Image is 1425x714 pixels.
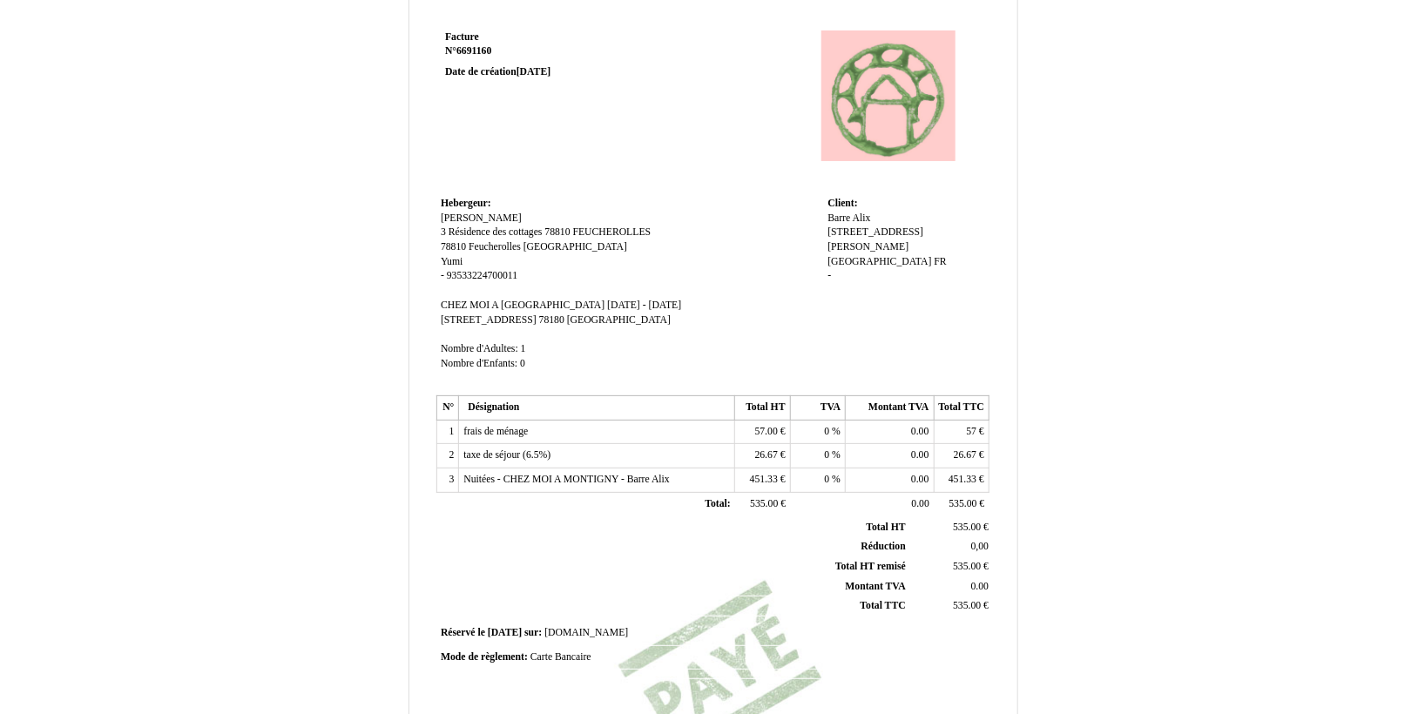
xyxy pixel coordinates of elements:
[909,556,992,576] td: €
[441,314,537,326] span: [STREET_ADDRESS]
[523,241,627,253] span: [GEOGRAPHIC_DATA]
[437,444,459,468] td: 2
[934,420,989,444] td: €
[441,358,517,369] span: Nombre d'Enfants:
[735,492,790,516] td: €
[827,212,850,224] span: Barre
[447,270,517,281] span: 93533224700011
[867,522,906,533] span: Total HT
[909,518,992,537] td: €
[953,561,981,572] span: 535.00
[437,420,459,444] td: 1
[520,358,525,369] span: 0
[755,449,778,461] span: 26.67
[437,396,459,421] th: N°
[912,498,929,509] span: 0.00
[790,468,845,493] td: %
[949,498,977,509] span: 535.00
[846,396,934,421] th: Montant TVA
[539,314,564,326] span: 78180
[441,241,466,253] span: 78810
[750,474,778,485] span: 451.33
[463,426,528,437] span: frais de ménage
[441,256,463,267] span: Yumi
[790,444,845,468] td: %
[463,474,670,485] span: Nuitées - CHEZ MOI A MONTIGNY - Barre Alix
[971,581,989,592] span: 0.00
[911,474,929,485] span: 0.00
[441,226,651,238] span: 3 Résidence des cottages 78810 FEUCHEROLLES
[750,498,778,509] span: 535.00
[846,581,906,592] span: Montant TVA
[735,396,790,421] th: Total HT
[790,396,845,421] th: TVA
[567,314,671,326] span: [GEOGRAPHIC_DATA]
[861,541,906,552] span: Réduction
[971,541,989,552] span: 0,00
[953,600,981,611] span: 535.00
[825,449,830,461] span: 0
[521,343,526,354] span: 1
[861,600,906,611] span: Total TTC
[853,212,871,224] span: Alix
[934,396,989,421] th: Total TTC
[463,449,550,461] span: taxe de séjour (6.5%)
[437,468,459,493] td: 3
[827,270,831,281] span: -
[441,212,522,224] span: [PERSON_NAME]
[445,66,550,77] strong: Date de création
[488,627,522,638] span: [DATE]
[934,492,989,516] td: €
[445,31,479,43] span: Facture
[445,44,653,58] strong: N°
[517,66,550,77] span: [DATE]
[935,256,947,267] span: FR
[825,426,830,437] span: 0
[705,498,730,509] span: Total:
[441,343,518,354] span: Nombre d'Adultes:
[835,561,906,572] span: Total HT remisé
[441,651,528,663] span: Mode de règlement:
[827,256,931,267] span: [GEOGRAPHIC_DATA]
[827,198,857,209] span: Client:
[735,444,790,468] td: €
[456,45,491,57] span: 6691160
[825,474,830,485] span: 0
[792,30,985,161] img: logo
[441,270,444,281] span: -
[909,596,992,616] td: €
[966,426,976,437] span: 57
[911,449,929,461] span: 0.00
[441,627,485,638] span: Réservé le
[911,426,929,437] span: 0.00
[949,474,976,485] span: 451.33
[459,396,735,421] th: Désignation
[530,651,591,663] span: Carte Bancaire
[954,449,976,461] span: 26.67
[953,522,981,533] span: 535.00
[441,198,491,209] span: Hebergeur:
[790,420,845,444] td: %
[755,426,778,437] span: 57.00
[735,420,790,444] td: €
[735,468,790,493] td: €
[524,627,542,638] span: sur:
[607,300,681,311] span: [DATE] - [DATE]
[469,241,521,253] span: Feucherolles
[934,468,989,493] td: €
[827,226,923,253] span: [STREET_ADDRESS][PERSON_NAME]
[934,444,989,468] td: €
[544,627,628,638] span: [DOMAIN_NAME]
[441,300,604,311] span: CHEZ MOI A [GEOGRAPHIC_DATA]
